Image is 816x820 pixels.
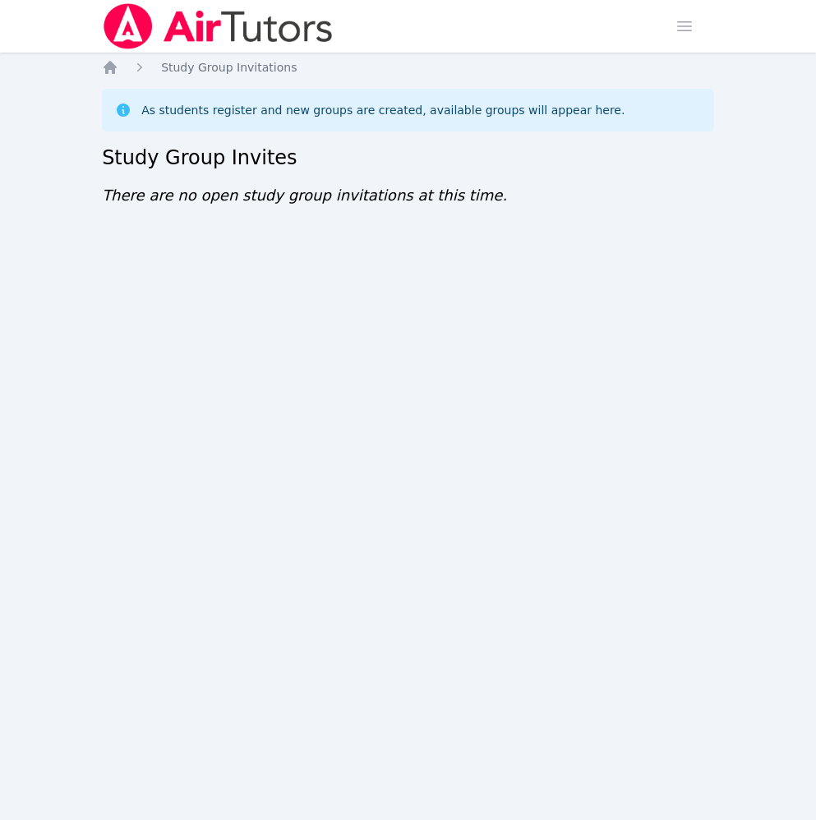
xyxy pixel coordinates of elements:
[141,102,625,118] div: As students register and new groups are created, available groups will appear here.
[102,3,334,49] img: Air Tutors
[161,59,297,76] a: Study Group Invitations
[161,61,297,74] span: Study Group Invitations
[102,145,714,171] h2: Study Group Invites
[102,187,507,204] span: There are no open study group invitations at this time.
[102,59,714,76] nav: Breadcrumb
